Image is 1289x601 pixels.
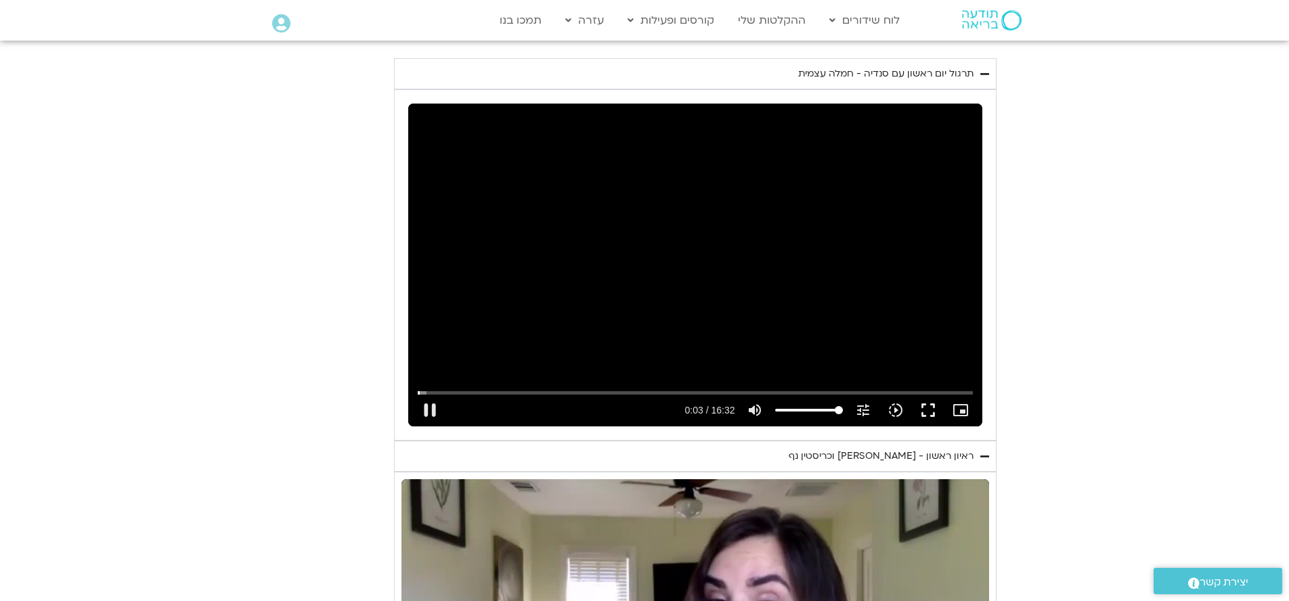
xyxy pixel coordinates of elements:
[1200,573,1248,592] span: יצירת קשר
[798,66,974,82] div: תרגול יום ראשון עם סנדיה - חמלה עצמית
[621,7,721,33] a: קורסים ופעילות
[731,7,812,33] a: ההקלטות שלי
[394,58,997,89] summary: תרגול יום ראשון עם סנדיה - חמלה עצמית
[962,10,1022,30] img: תודעה בריאה
[1154,568,1282,594] a: יצירת קשר
[559,7,611,33] a: עזרה
[823,7,906,33] a: לוח שידורים
[493,7,548,33] a: תמכו בנו
[789,448,974,464] div: ראיון ראשון - [PERSON_NAME] וכריסטין נף
[394,441,997,472] summary: ראיון ראשון - [PERSON_NAME] וכריסטין נף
